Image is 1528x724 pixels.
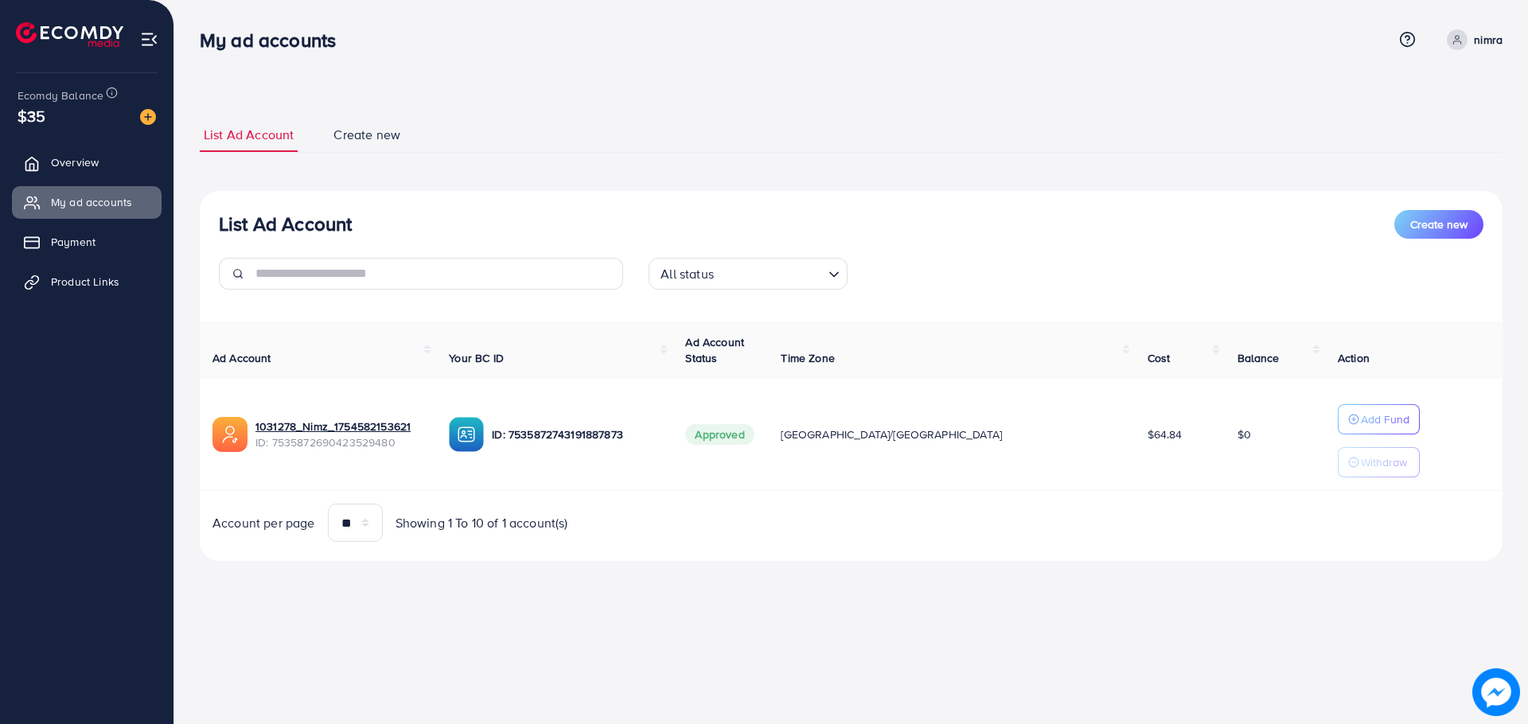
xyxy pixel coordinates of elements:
span: Your BC ID [449,350,504,366]
span: Ad Account [212,350,271,366]
span: Cost [1148,350,1171,366]
span: Account per page [212,514,315,532]
div: Search for option [649,258,848,290]
button: Withdraw [1338,447,1420,477]
img: ic-ads-acc.e4c84228.svg [212,417,248,452]
img: menu [140,30,158,49]
span: $0 [1238,426,1251,442]
p: Withdraw [1361,453,1407,472]
h3: My ad accounts [200,29,349,52]
span: Overview [51,154,99,170]
span: Showing 1 To 10 of 1 account(s) [396,514,568,532]
img: ic-ba-acc.ded83a64.svg [449,417,484,452]
span: Ad Account Status [685,334,744,366]
a: nimra [1440,29,1503,50]
a: My ad accounts [12,186,162,218]
span: My ad accounts [51,194,132,210]
img: image [1477,673,1515,711]
div: <span class='underline'>1031278_Nimz_1754582153621</span></br>7535872690423529480 [255,418,423,451]
span: Balance [1238,350,1280,366]
span: List Ad Account [204,126,294,144]
span: Create new [1410,216,1468,232]
span: [GEOGRAPHIC_DATA]/[GEOGRAPHIC_DATA] [781,426,1002,442]
input: Search for option [719,259,822,286]
span: $35 [18,104,45,127]
span: Action [1338,350,1370,366]
p: ID: 7535872743191887873 [492,425,660,444]
span: Product Links [51,274,119,290]
a: Product Links [12,266,162,298]
span: Payment [51,234,95,250]
h3: List Ad Account [219,212,352,235]
p: nimra [1474,30,1503,49]
a: Overview [12,146,162,178]
button: Add Fund [1338,404,1420,434]
span: Create new [333,126,400,144]
span: All status [657,263,717,286]
p: Add Fund [1361,410,1409,429]
span: Time Zone [781,350,834,366]
button: Create new [1394,210,1483,239]
img: image [140,109,156,125]
img: logo [16,22,123,47]
a: 1031278_Nimz_1754582153621 [255,418,411,434]
span: $64.84 [1148,426,1183,442]
span: Approved [685,424,754,445]
a: Payment [12,226,162,258]
span: Ecomdy Balance [18,88,103,103]
span: ID: 7535872690423529480 [255,434,423,450]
